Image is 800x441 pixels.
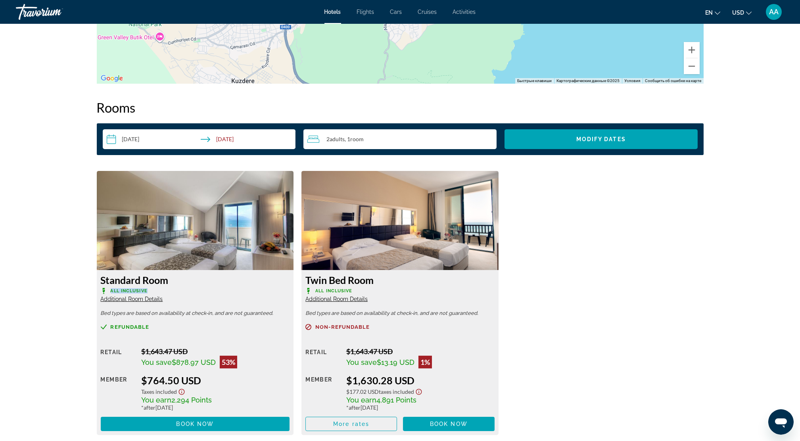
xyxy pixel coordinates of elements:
[172,358,216,366] span: $878.97 USD
[101,324,290,330] a: Refundable
[305,296,368,302] span: Additional Room Details
[141,374,290,386] div: $764.50 USD
[101,347,135,368] div: Retail
[346,374,495,386] div: $1,630.28 USD
[111,324,150,330] span: Refundable
[101,311,290,316] p: Bed types are based on availability at check-in, and are not guaranteed.
[141,347,290,356] div: $1,643.47 USD
[305,417,397,431] button: More rates
[305,274,495,286] h3: Twin Bed Room
[177,386,186,395] button: Show Taxes and Fees disclaimer
[453,9,476,15] a: Activities
[346,404,495,411] div: * [DATE]
[99,73,125,84] a: Открыть эту область в Google Картах (в новом окне)
[357,9,374,15] a: Flights
[326,136,345,142] span: 2
[97,100,704,115] h2: Rooms
[103,129,296,149] button: Select check in and out date
[346,396,376,404] span: You earn
[769,8,779,16] span: AA
[330,136,345,142] span: Adults
[764,4,784,20] button: User Menu
[376,396,416,404] span: 4,891 Points
[97,171,294,270] img: Standard Room
[418,9,437,15] a: Cruises
[390,9,402,15] a: Cars
[144,404,155,411] span: after
[16,2,95,22] a: Travorium
[101,417,290,431] button: Book now
[576,136,626,142] span: Modify Dates
[171,396,212,404] span: 2,294 Points
[418,356,432,368] div: 1%
[176,421,214,427] span: Book now
[505,129,698,149] button: Modify Dates
[315,288,352,293] span: All Inclusive
[350,136,364,142] span: Room
[101,296,163,302] span: Additional Room Details
[346,388,379,395] span: $177.02 USD
[103,129,698,149] div: Search widget
[141,404,290,411] div: * [DATE]
[141,358,172,366] span: You save
[111,288,148,293] span: All Inclusive
[345,136,364,142] span: , 1
[403,417,495,431] button: Book now
[220,356,237,368] div: 53%
[101,274,290,286] h3: Standard Room
[705,7,720,18] button: Change language
[624,79,640,83] a: Условия (ссылка откроется в новой вкладке)
[517,78,552,84] button: Быстрые клавиши
[556,79,620,83] span: Картографические данные ©2025
[315,324,370,330] span: Non-refundable
[141,388,177,395] span: Taxes included
[346,358,377,366] span: You save
[141,396,171,404] span: You earn
[377,358,414,366] span: $13.19 USD
[430,421,468,427] span: Book now
[768,409,794,435] iframe: Кнопка запуска окна обмена сообщениями
[684,42,700,58] button: Увеличить
[301,171,499,270] img: Twin Bed Room
[305,347,340,368] div: Retail
[732,10,744,16] span: USD
[303,129,497,149] button: Travelers: 2 adults, 0 children
[305,311,495,316] p: Bed types are based on availability at check-in, and are not guaranteed.
[324,9,341,15] a: Hotels
[379,388,414,395] span: Taxes included
[414,386,424,395] button: Show Taxes and Fees disclaimer
[705,10,713,16] span: en
[684,58,700,74] button: Уменьшить
[101,374,135,411] div: Member
[349,404,361,411] span: after
[732,7,752,18] button: Change currency
[333,421,369,427] span: More rates
[346,347,495,356] div: $1,643.47 USD
[645,79,701,83] a: Сообщить об ошибке на карте
[99,73,125,84] img: Google
[305,374,340,411] div: Member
